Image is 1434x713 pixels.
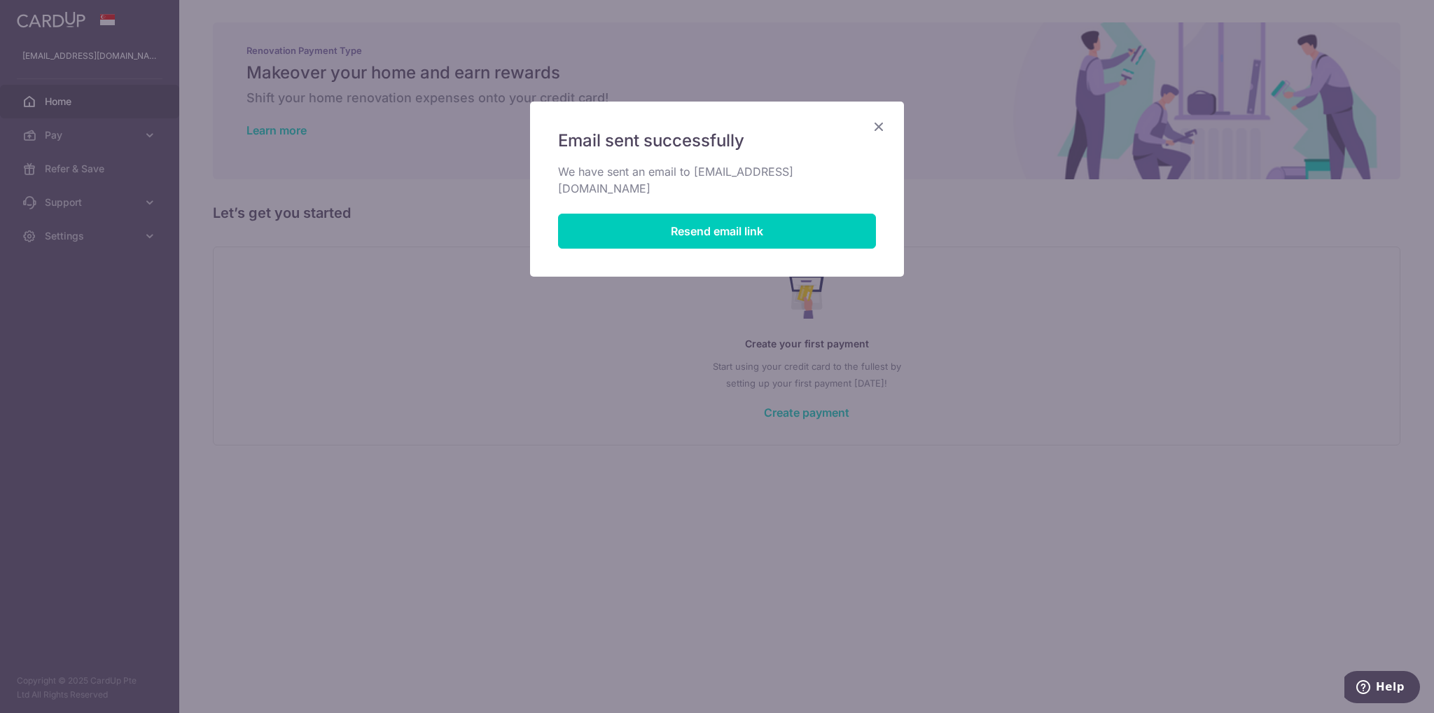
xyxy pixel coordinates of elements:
button: Resend email link [558,214,876,249]
span: Email sent successfully [558,130,744,152]
iframe: Opens a widget where you can find more information [1344,671,1420,706]
button: Close [870,118,887,135]
p: We have sent an email to [EMAIL_ADDRESS][DOMAIN_NAME] [558,163,876,197]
